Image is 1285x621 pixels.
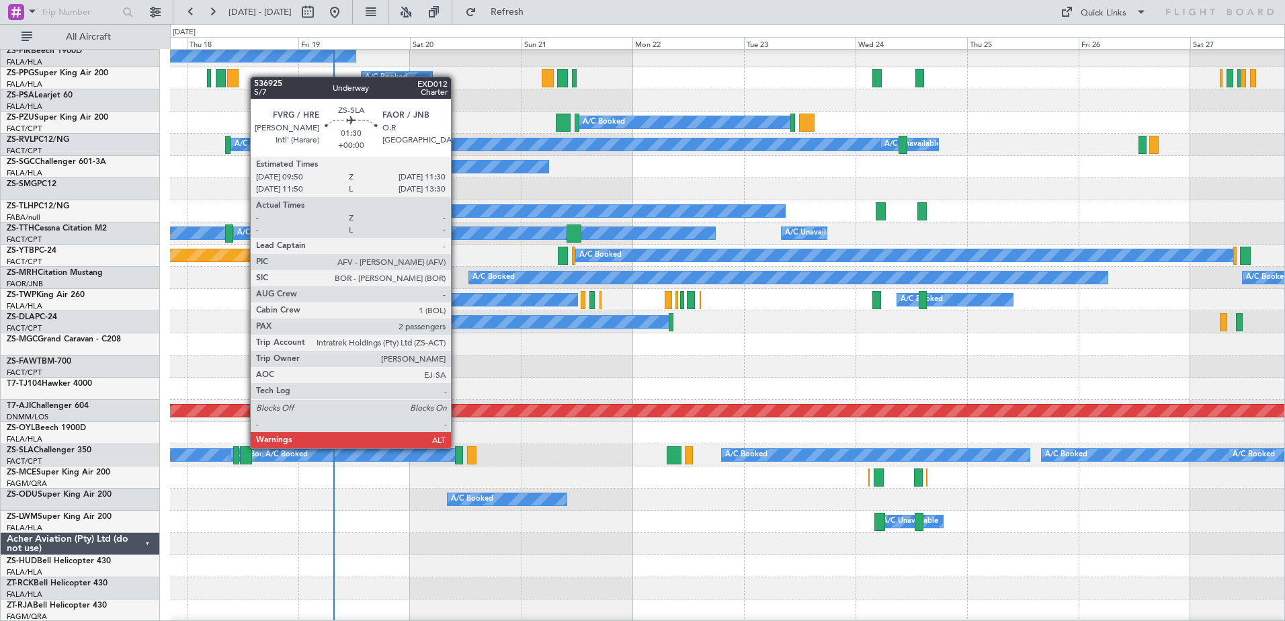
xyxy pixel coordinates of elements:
[7,247,56,255] a: ZS-YTBPC-24
[7,136,69,144] a: ZS-RVLPC12/NG
[7,212,40,222] a: FABA/null
[7,79,42,89] a: FALA/HLA
[7,114,34,122] span: ZS-PZU
[383,290,425,310] div: A/C Booked
[7,557,111,565] a: ZS-HUDBell Helicopter 430
[365,68,407,88] div: A/C Booked
[7,402,89,410] a: T7-AJIChallenger 604
[235,445,277,465] div: A/C Booked
[7,146,42,156] a: FACT/CPT
[7,91,73,99] a: ZS-PSALearjet 60
[7,224,34,233] span: ZS-TTH
[352,201,395,221] div: A/C Booked
[353,157,395,177] div: A/C Booked
[187,37,298,49] div: Thu 18
[7,47,31,55] span: ZS-PIR
[7,335,121,343] a: ZS-MGCGrand Caravan - C208
[345,312,387,332] div: A/C Booked
[7,479,47,489] a: FAGM/QRA
[7,335,38,343] span: ZS-MGC
[7,301,42,311] a: FALA/HLA
[7,468,36,477] span: ZS-MCE
[1045,445,1087,465] div: A/C Booked
[229,6,292,18] span: [DATE] - [DATE]
[7,291,85,299] a: ZS-TWPKing Air 260
[7,224,107,233] a: ZS-TTHCessna Citation M2
[583,112,625,132] div: A/C Booked
[7,114,108,122] a: ZS-PZUSuper King Air 200
[7,579,108,587] a: ZT-RCKBell Helicopter 430
[7,136,34,144] span: ZS-RVL
[884,134,940,155] div: A/C Unavailable
[1081,7,1126,20] div: Quick Links
[7,602,33,610] span: ZT-RJA
[7,180,56,188] a: ZS-SMGPC12
[7,456,42,466] a: FACT/CPT
[7,47,82,55] a: ZS-PIRBeech 1900D
[7,358,71,366] a: ZS-FAWTBM-700
[7,313,35,321] span: ZS-DLA
[15,26,146,48] button: All Aircraft
[744,37,856,49] div: Tue 23
[7,257,42,267] a: FACT/CPT
[7,57,42,67] a: FALA/HLA
[7,168,42,178] a: FALA/HLA
[7,101,42,112] a: FALA/HLA
[298,37,410,49] div: Fri 19
[41,2,118,22] input: Trip Number
[7,446,34,454] span: ZS-SLA
[7,589,42,599] a: FALA/HLA
[7,380,92,388] a: T7-TJ104Hawker 4000
[579,245,622,265] div: A/C Booked
[7,69,108,77] a: ZS-PPGSuper King Air 200
[235,134,277,155] div: A/C Booked
[1079,37,1190,49] div: Fri 26
[237,223,280,243] div: A/C Booked
[7,523,42,533] a: FALA/HLA
[7,368,42,378] a: FACT/CPT
[7,69,34,77] span: ZS-PPG
[7,434,42,444] a: FALA/HLA
[7,402,31,410] span: T7-AJI
[7,567,42,577] a: FALA/HLA
[35,32,142,42] span: All Aircraft
[725,445,768,465] div: A/C Booked
[265,445,308,465] div: A/C Booked
[7,491,112,499] a: ZS-ODUSuper King Air 200
[7,291,36,299] span: ZS-TWP
[7,235,42,245] a: FACT/CPT
[856,37,967,49] div: Wed 24
[522,37,633,49] div: Sun 21
[7,158,106,166] a: ZS-SGCChallenger 601-3A
[7,202,69,210] a: ZS-TLHPC12/NG
[459,1,540,23] button: Refresh
[1054,1,1153,23] button: Quick Links
[7,158,35,166] span: ZS-SGC
[7,247,34,255] span: ZS-YTB
[7,446,91,454] a: ZS-SLAChallenger 350
[7,323,42,333] a: FACT/CPT
[901,290,943,310] div: A/C Booked
[7,491,38,499] span: ZS-ODU
[7,380,42,388] span: T7-TJ104
[7,91,34,99] span: ZS-PSA
[7,269,103,277] a: ZS-MRHCitation Mustang
[7,602,107,610] a: ZT-RJABell Helicopter 430
[7,468,110,477] a: ZS-MCESuper King Air 200
[7,180,37,188] span: ZS-SMG
[410,37,522,49] div: Sat 20
[7,513,112,521] a: ZS-LWMSuper King Air 200
[967,37,1079,49] div: Thu 25
[785,223,841,243] div: A/C Unavailable
[1233,445,1275,465] div: A/C Booked
[7,279,43,289] a: FAOR/JNB
[882,511,938,532] div: A/C Unavailable
[7,513,38,521] span: ZS-LWM
[7,579,34,587] span: ZT-RCK
[472,267,515,288] div: A/C Booked
[7,124,42,134] a: FACT/CPT
[479,7,536,17] span: Refresh
[7,557,37,565] span: ZS-HUD
[7,412,48,422] a: DNMM/LOS
[7,424,35,432] span: ZS-OYL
